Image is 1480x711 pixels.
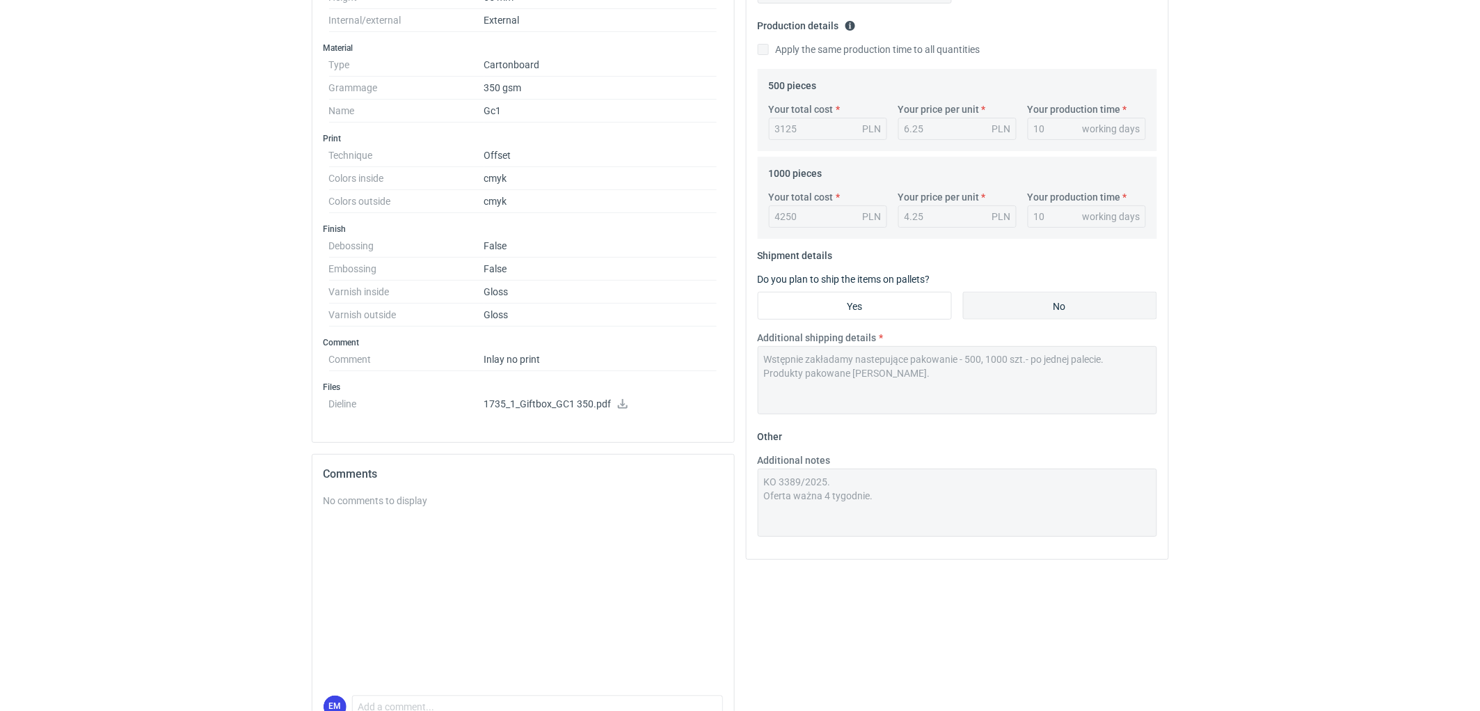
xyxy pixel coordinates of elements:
label: Your production time [1028,102,1121,116]
dd: False [484,258,717,281]
label: Your price per unit [898,102,980,116]
label: Do you plan to ship the items on pallets? [758,274,930,285]
legend: 500 pieces [769,75,817,91]
legend: 1000 pieces [769,162,822,179]
h3: Files [324,382,723,393]
p: 1735_1_Giftbox_GC1 350.pdf [484,398,717,411]
dt: Name [329,100,484,123]
label: Your total cost [769,102,834,116]
div: working days [1083,210,1140,224]
dt: Colors inside [329,167,484,190]
div: PLN [863,210,882,224]
dt: Dieline [329,393,484,421]
dd: Inlay no print [484,348,717,371]
dt: Internal/external [329,9,484,32]
label: Your total cost [769,190,834,204]
dd: 350 gsm [484,77,717,100]
dd: False [484,235,717,258]
label: Your production time [1028,190,1121,204]
div: PLN [992,210,1011,224]
div: working days [1083,122,1140,136]
dt: Varnish inside [329,281,484,304]
dt: Comment [329,348,484,371]
label: Apply the same production time to all quantities [758,42,980,56]
dt: Embossing [329,258,484,281]
h2: Comments [324,466,723,483]
dd: External [484,9,717,32]
dd: Gloss [484,304,717,327]
dt: Varnish outside [329,304,484,327]
label: Your price per unit [898,190,980,204]
legend: Shipment details [758,244,833,261]
div: PLN [992,122,1011,136]
textarea: KO 3389/2025. Oferta ważna 4 tygodnie. [758,469,1157,537]
dt: Grammage [329,77,484,100]
h3: Finish [324,224,723,235]
dd: Gc1 [484,100,717,123]
dd: Gloss [484,281,717,304]
h3: Print [324,133,723,144]
h3: Material [324,42,723,54]
dd: Cartonboard [484,54,717,77]
div: No comments to display [324,494,723,508]
h3: Comment [324,337,723,348]
legend: Other [758,425,783,442]
dd: cmyk [484,167,717,190]
div: PLN [863,122,882,136]
dd: Offset [484,144,717,167]
dd: cmyk [484,190,717,213]
dt: Debossing [329,235,484,258]
dt: Technique [329,144,484,167]
textarea: Wstępnie zakładamy nastepujące pakowanie - 500, 1000 szt.- po jednej palecie. Produkty pakowane [... [758,346,1157,414]
label: Additional notes [758,453,831,467]
dt: Colors outside [329,190,484,213]
legend: Production details [758,15,856,31]
dt: Type [329,54,484,77]
label: Additional shipping details [758,331,877,345]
